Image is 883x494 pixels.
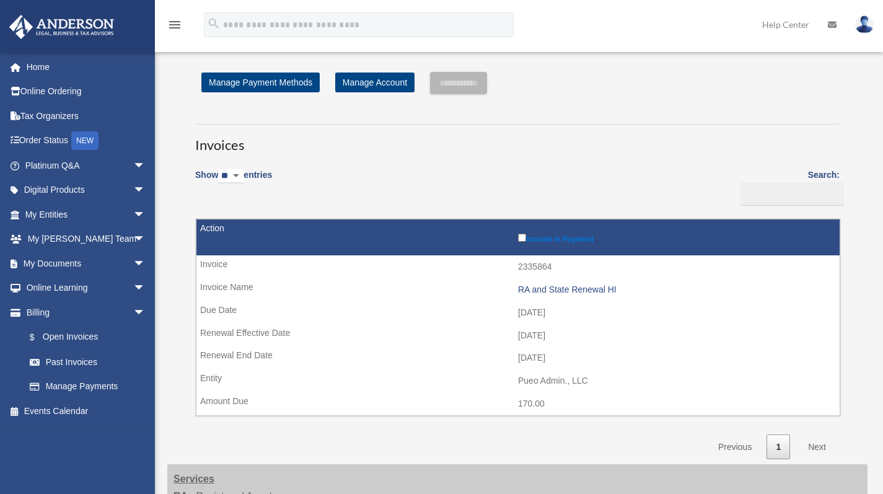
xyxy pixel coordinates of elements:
[133,227,158,252] span: arrow_drop_down
[196,369,840,393] td: Pueo Admin., LLC
[767,434,790,460] a: 1
[174,474,214,484] strong: Services
[9,276,164,301] a: Online Learningarrow_drop_down
[736,167,840,206] label: Search:
[6,15,118,39] img: Anderson Advisors Platinum Portal
[17,350,158,374] a: Past Invoices
[17,325,152,350] a: $Open Invoices
[9,128,164,154] a: Order StatusNEW
[133,251,158,276] span: arrow_drop_down
[518,231,833,244] label: Include in Payment
[9,104,164,128] a: Tax Organizers
[9,300,158,325] a: Billingarrow_drop_down
[167,22,182,32] a: menu
[9,79,164,104] a: Online Ordering
[709,434,761,460] a: Previous
[335,73,415,92] a: Manage Account
[799,434,835,460] a: Next
[9,202,164,227] a: My Entitiesarrow_drop_down
[195,124,840,155] h3: Invoices
[196,255,840,279] td: 2335864
[9,227,164,252] a: My [PERSON_NAME] Teamarrow_drop_down
[133,178,158,203] span: arrow_drop_down
[9,153,164,178] a: Platinum Q&Aarrow_drop_down
[17,374,158,399] a: Manage Payments
[855,15,874,33] img: User Pic
[133,276,158,301] span: arrow_drop_down
[740,182,844,206] input: Search:
[518,234,526,242] input: Include in Payment
[9,251,164,276] a: My Documentsarrow_drop_down
[37,330,43,345] span: $
[133,202,158,227] span: arrow_drop_down
[196,392,840,416] td: 170.00
[9,55,164,79] a: Home
[167,17,182,32] i: menu
[9,399,164,423] a: Events Calendar
[196,301,840,325] td: [DATE]
[133,153,158,179] span: arrow_drop_down
[196,324,840,348] td: [DATE]
[195,167,272,196] label: Show entries
[133,300,158,325] span: arrow_drop_down
[9,178,164,203] a: Digital Productsarrow_drop_down
[196,346,840,370] td: [DATE]
[201,73,320,92] a: Manage Payment Methods
[518,284,833,295] div: RA and State Renewal HI
[71,131,99,150] div: NEW
[218,169,244,183] select: Showentries
[207,17,221,30] i: search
